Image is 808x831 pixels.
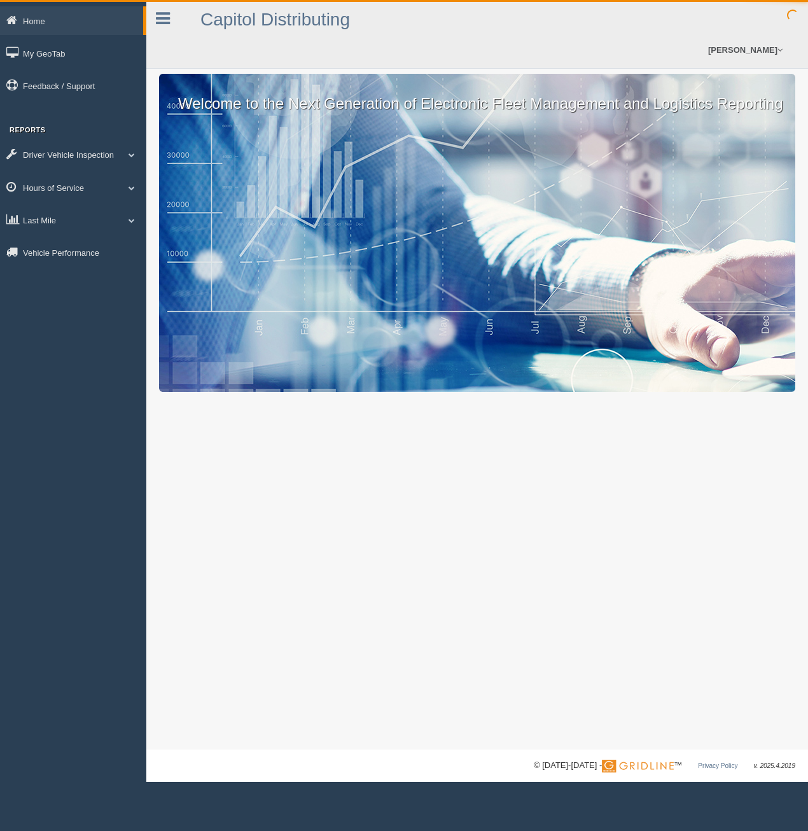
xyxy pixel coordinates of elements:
img: Gridline [602,760,674,772]
p: Welcome to the Next Generation of Electronic Fleet Management and Logistics Reporting [159,74,795,115]
div: © [DATE]-[DATE] - ™ [534,759,795,772]
a: [PERSON_NAME] [702,32,789,68]
a: Privacy Policy [698,762,737,769]
span: v. 2025.4.2019 [754,762,795,769]
a: Capitol Distributing [200,10,350,29]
